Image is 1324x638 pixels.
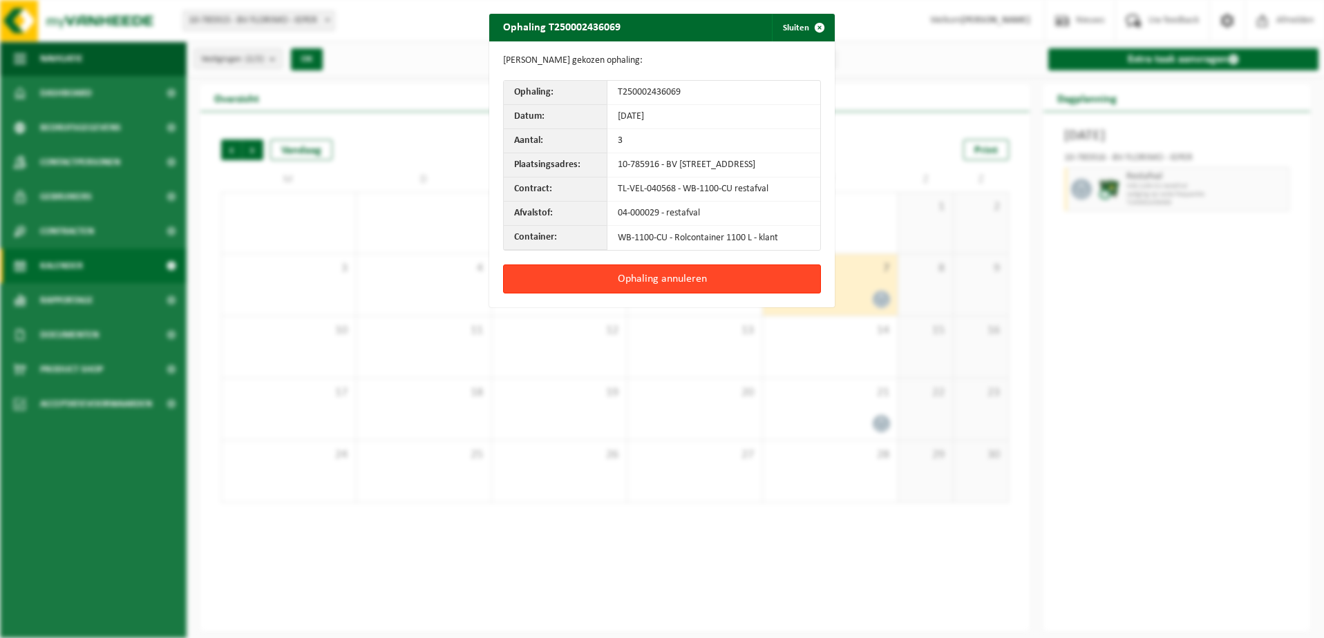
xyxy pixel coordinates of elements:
[504,129,607,153] th: Aantal:
[607,153,820,177] td: 10-785916 - BV [STREET_ADDRESS]
[504,105,607,129] th: Datum:
[607,202,820,226] td: 04-000029 - restafval
[607,226,820,250] td: WB-1100-CU - Rolcontainer 1100 L - klant
[607,177,820,202] td: TL-VEL-040568 - WB-1100-CU restafval
[503,55,821,66] p: [PERSON_NAME] gekozen ophaling:
[489,14,634,40] h2: Ophaling T250002436069
[607,81,820,105] td: T250002436069
[504,202,607,226] th: Afvalstof:
[772,14,833,41] button: Sluiten
[607,129,820,153] td: 3
[504,177,607,202] th: Contract:
[503,264,821,293] button: Ophaling annuleren
[504,81,607,105] th: Ophaling:
[504,153,607,177] th: Plaatsingsadres:
[504,226,607,250] th: Container:
[607,105,820,129] td: [DATE]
